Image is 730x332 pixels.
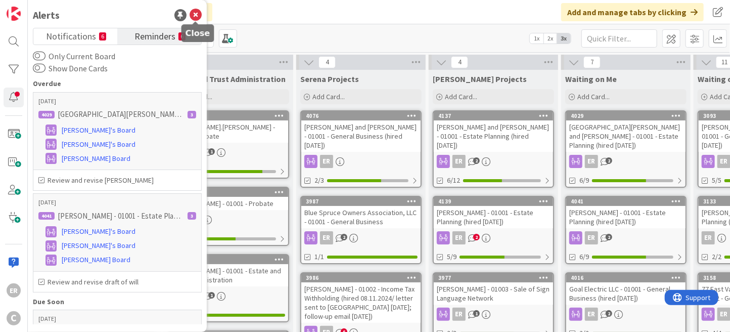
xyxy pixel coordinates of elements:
[169,255,288,286] div: 3168[PERSON_NAME] - 01001 - Estate and Trust Administration
[530,33,543,44] span: 1x
[169,197,288,210] div: [PERSON_NAME] - 01001 - Probate
[579,252,589,262] span: 6/9
[33,50,115,62] label: Only Current Board
[452,155,466,168] div: ER
[46,28,96,43] span: Notifications
[178,32,186,40] small: 6
[62,255,130,265] span: [PERSON_NAME] Board
[473,234,480,240] span: 2
[301,111,421,120] div: 4076
[702,231,715,244] div: ER
[314,175,324,186] span: 2/3
[312,92,345,101] span: Add Card...
[581,29,657,48] input: Quick Filter...
[585,155,598,168] div: ER
[434,197,553,228] div: 4139[PERSON_NAME] - 01001 - Estate Planning (hired [DATE])
[38,226,196,238] a: [PERSON_NAME]'s Board
[99,32,106,40] small: 6
[566,282,686,305] div: Goal Electric LLC - 01001 - General Business (hired [DATE])
[566,197,686,206] div: 4041
[38,254,196,266] a: [PERSON_NAME] Board
[33,8,60,23] div: Alerts
[188,111,196,118] div: 3
[566,111,686,120] div: 4029
[38,98,196,105] p: [DATE]
[712,175,721,186] span: 5/5
[38,315,196,322] p: [DATE]
[433,74,527,84] span: Ryan Projects
[712,252,721,262] span: 2/2
[473,157,480,164] span: 2
[38,138,196,150] a: [PERSON_NAME]'s Board
[557,33,571,44] span: 3x
[301,111,421,152] div: 4076[PERSON_NAME] and [PERSON_NAME] - 01001 - General Business (hired [DATE])
[301,231,421,244] div: ER
[566,120,686,152] div: [GEOGRAPHIC_DATA][PERSON_NAME] and [PERSON_NAME] - 01001 - Estate Planning (hired [DATE])
[208,292,215,299] span: 1
[565,196,687,264] a: 4041[PERSON_NAME] - 01001 - Estate Planning (hired [DATE])ER6/9
[579,175,589,186] span: 6/9
[577,92,610,101] span: Add Card...
[169,289,288,303] div: ER
[565,110,687,188] a: 4029[GEOGRAPHIC_DATA][PERSON_NAME] and [PERSON_NAME] - 01001 - Estate Planning (hired [DATE])ER6/9
[169,111,288,143] div: 3953[PERSON_NAME].[PERSON_NAME] - 01001 - Probate
[300,196,422,264] a: 3987Blue Spruce Owners Association, LLC - 01001 - General BusinessER1/1
[566,308,686,321] div: ER
[168,74,286,84] span: Estate and Trust Administration
[543,33,557,44] span: 2x
[38,152,196,164] a: [PERSON_NAME] Board
[169,255,288,264] div: 3168
[434,197,553,206] div: 4139
[301,206,421,228] div: Blue Spruce Owners Association, LLC - 01001 - General Business
[566,111,686,152] div: 4029[GEOGRAPHIC_DATA][PERSON_NAME] and [PERSON_NAME] - 01001 - Estate Planning (hired [DATE])
[33,298,202,306] h4: Due Soon
[447,252,457,262] span: 5/9
[173,189,288,196] div: 4165
[434,111,553,152] div: 4137[PERSON_NAME] and [PERSON_NAME] - 01001 - Estate Planning (hired [DATE])
[452,231,466,244] div: ER
[169,146,288,159] div: ER
[320,231,333,244] div: ER
[606,234,612,240] span: 2
[438,112,553,119] div: 4137
[301,197,421,228] div: 3987Blue Spruce Owners Association, LLC - 01001 - General Business
[58,212,181,221] p: [PERSON_NAME] - 01001 - Estate Planning (hired [DATE])
[318,56,336,68] span: 4
[38,277,196,287] h6: Review and revise draft of will
[173,112,288,119] div: 3953
[585,308,598,321] div: ER
[33,63,45,73] button: Show Done Cards
[169,213,288,226] div: ER
[606,310,612,317] span: 2
[186,28,210,38] h5: Close
[566,206,686,228] div: [PERSON_NAME] - 01001 - Estate Planning (hired [DATE])
[434,206,553,228] div: [PERSON_NAME] - 01001 - Estate Planning (hired [DATE])
[473,310,480,317] span: 1
[208,148,215,155] span: 1
[438,198,553,205] div: 4139
[434,231,553,244] div: ER
[168,110,289,179] a: 3953[PERSON_NAME].[PERSON_NAME] - 01001 - ProbateER5/6
[434,155,553,168] div: ER
[314,252,324,262] span: 1/1
[38,124,196,136] a: [PERSON_NAME]'s Board
[38,240,196,252] a: [PERSON_NAME]'s Board
[62,125,135,136] span: [PERSON_NAME]'s Board
[566,197,686,228] div: 4041[PERSON_NAME] - 01001 - Estate Planning (hired [DATE])
[33,51,45,61] button: Only Current Board
[306,112,421,119] div: 4076
[434,111,553,120] div: 4137
[583,56,601,68] span: 7
[452,308,466,321] div: ER
[62,139,135,150] span: [PERSON_NAME]'s Board
[451,56,468,68] span: 4
[38,111,55,118] div: 4029
[188,212,196,220] div: 3
[434,273,553,282] div: 3977
[434,282,553,305] div: [PERSON_NAME] - 01003 - Sale of Sign Language Network
[566,231,686,244] div: ER
[571,274,686,281] div: 4016
[320,155,333,168] div: ER
[306,198,421,205] div: 3987
[7,283,21,298] div: ER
